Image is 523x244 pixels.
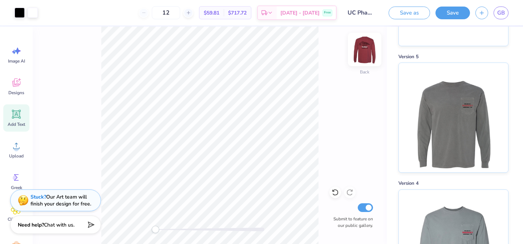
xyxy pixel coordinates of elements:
[11,185,22,191] span: Greek
[31,193,91,207] div: Our Art team will finish your design for free.
[324,10,331,15] span: Free
[494,7,508,19] a: GB
[350,35,379,64] img: Back
[9,153,24,159] span: Upload
[398,180,508,187] div: Version 4
[280,9,320,17] span: [DATE] - [DATE]
[408,63,498,172] img: Version 5
[228,9,247,17] span: $717.72
[152,6,180,19] input: – –
[8,58,25,64] span: Image AI
[398,53,508,61] div: Version 5
[329,216,373,229] label: Submit to feature on our public gallery.
[4,216,28,228] span: Clipart & logos
[204,9,219,17] span: $59.81
[18,221,44,228] strong: Need help?
[360,69,369,75] div: Back
[8,121,25,127] span: Add Text
[342,5,378,20] input: Untitled Design
[31,193,46,200] strong: Stuck?
[497,9,505,17] span: GB
[435,7,470,19] button: Save
[152,226,159,233] div: Accessibility label
[8,90,24,96] span: Designs
[44,221,74,228] span: Chat with us.
[389,7,430,19] button: Save as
